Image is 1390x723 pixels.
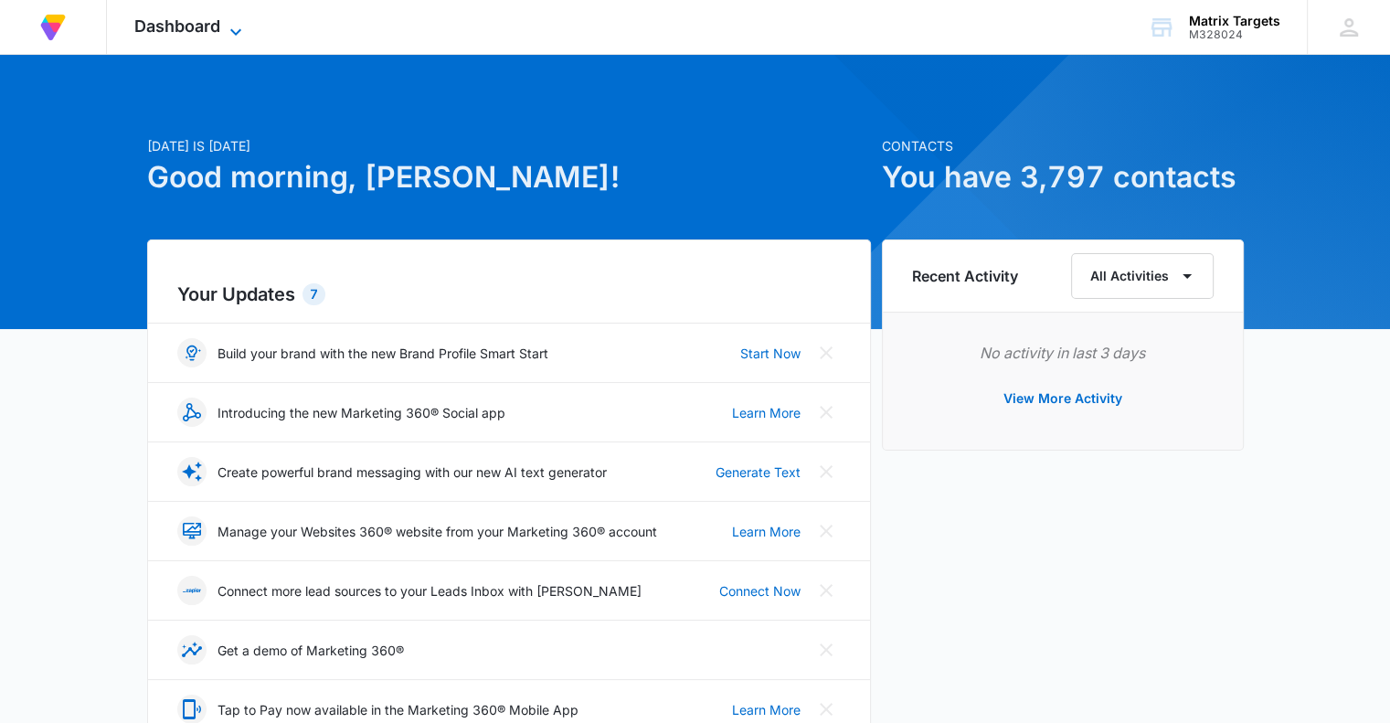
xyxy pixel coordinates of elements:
[812,457,841,486] button: Close
[812,635,841,665] button: Close
[812,516,841,546] button: Close
[732,700,801,719] a: Learn More
[912,342,1214,364] p: No activity in last 3 days
[218,403,505,422] p: Introducing the new Marketing 360® Social app
[218,700,578,719] p: Tap to Pay now available in the Marketing 360® Mobile App
[912,265,1018,287] h6: Recent Activity
[37,11,69,44] img: Volusion
[218,522,657,541] p: Manage your Websites 360® website from your Marketing 360® account
[218,641,404,660] p: Get a demo of Marketing 360®
[218,581,642,601] p: Connect more lead sources to your Leads Inbox with [PERSON_NAME]
[732,403,801,422] a: Learn More
[732,522,801,541] a: Learn More
[882,155,1244,199] h1: You have 3,797 contacts
[882,136,1244,155] p: Contacts
[1071,253,1214,299] button: All Activities
[740,344,801,363] a: Start Now
[302,283,325,305] div: 7
[716,463,801,482] a: Generate Text
[147,136,871,155] p: [DATE] is [DATE]
[218,344,548,363] p: Build your brand with the new Brand Profile Smart Start
[812,576,841,605] button: Close
[812,338,841,367] button: Close
[1189,28,1280,41] div: account id
[177,281,841,308] h2: Your Updates
[985,377,1141,420] button: View More Activity
[218,463,607,482] p: Create powerful brand messaging with our new AI text generator
[134,16,220,36] span: Dashboard
[719,581,801,601] a: Connect Now
[812,398,841,427] button: Close
[147,155,871,199] h1: Good morning, [PERSON_NAME]!
[1189,14,1280,28] div: account name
